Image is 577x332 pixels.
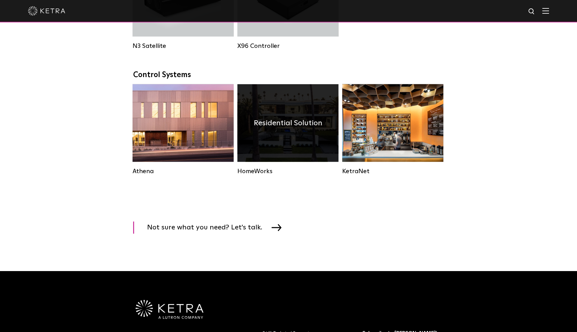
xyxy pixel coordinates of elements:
div: KetraNet [342,168,443,175]
a: Not sure what you need? Let's talk. [133,222,289,234]
a: KetraNet Legacy System [342,84,443,175]
img: ketra-logo-2019-white [28,6,65,16]
a: HomeWorks Residential Solution [237,84,338,175]
h4: Residential Solution [254,117,322,129]
a: Athena Commercial Solution [133,84,234,175]
div: HomeWorks [237,168,338,175]
div: X96 Controller [237,42,338,50]
div: Athena [133,168,234,175]
img: search icon [528,8,536,16]
img: arrow [272,224,282,231]
div: Control Systems [133,71,444,80]
img: Ketra-aLutronCo_White_RGB [136,300,203,319]
div: N3 Satellite [133,42,234,50]
span: Not sure what you need? Let's talk. [147,222,272,234]
img: Hamburger%20Nav.svg [542,8,549,14]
